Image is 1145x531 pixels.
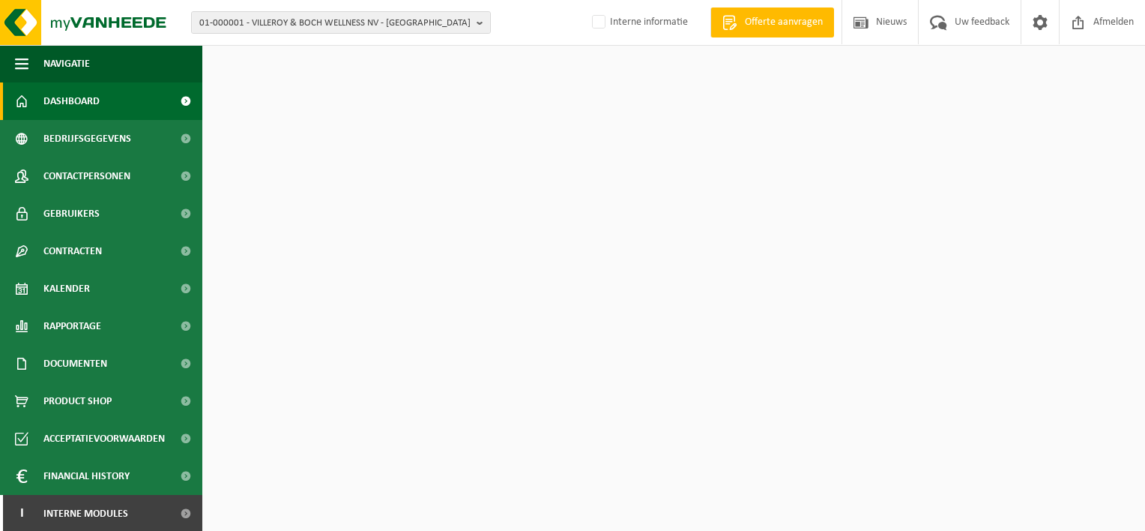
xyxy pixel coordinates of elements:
[43,345,107,382] span: Documenten
[43,420,165,457] span: Acceptatievoorwaarden
[199,12,471,34] span: 01-000001 - VILLEROY & BOCH WELLNESS NV - [GEOGRAPHIC_DATA]
[43,157,130,195] span: Contactpersonen
[710,7,834,37] a: Offerte aanvragen
[589,11,688,34] label: Interne informatie
[43,120,131,157] span: Bedrijfsgegevens
[43,382,112,420] span: Product Shop
[191,11,491,34] button: 01-000001 - VILLEROY & BOCH WELLNESS NV - [GEOGRAPHIC_DATA]
[43,195,100,232] span: Gebruikers
[43,82,100,120] span: Dashboard
[43,232,102,270] span: Contracten
[43,457,130,495] span: Financial History
[741,15,827,30] span: Offerte aanvragen
[43,45,90,82] span: Navigatie
[43,270,90,307] span: Kalender
[43,307,101,345] span: Rapportage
